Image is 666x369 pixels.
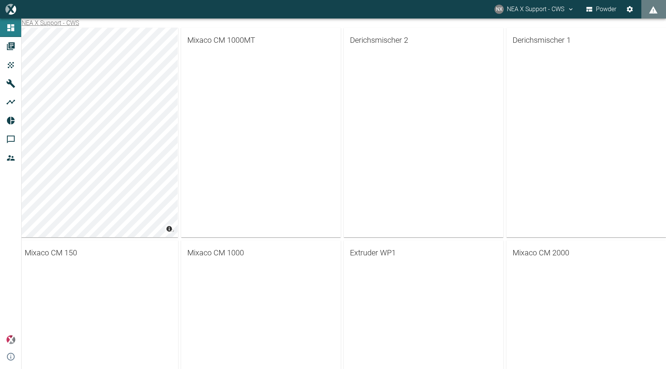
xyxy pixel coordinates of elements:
[344,28,503,52] a: Derichsmischer 2
[25,247,172,259] span: Mixaco CM 150
[506,28,666,52] a: Derichsmischer 1
[494,5,504,14] div: NX
[493,2,575,16] button: cws@neaxplore.com
[344,240,503,265] a: Extruder WP1
[623,2,637,16] button: Einstellungen
[22,19,79,27] a: NEA X Support - CWS
[585,2,618,16] button: Powder
[506,240,666,265] a: Mixaco CM 2000
[350,247,497,259] span: Extruder WP1
[187,247,335,259] span: Mixaco CM 1000
[22,18,79,28] nav: breadcrumb
[187,34,335,46] span: Mixaco CM 1000MT
[181,28,341,52] a: Mixaco CM 1000MT
[18,28,178,237] canvas: Map
[181,240,341,265] a: Mixaco CM 1000
[5,4,16,14] img: logo
[18,240,178,265] a: Mixaco CM 150
[513,247,660,259] span: Mixaco CM 2000
[513,34,660,46] span: Derichsmischer 1
[350,34,497,46] span: Derichsmischer 2
[6,335,15,344] img: Xplore Logo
